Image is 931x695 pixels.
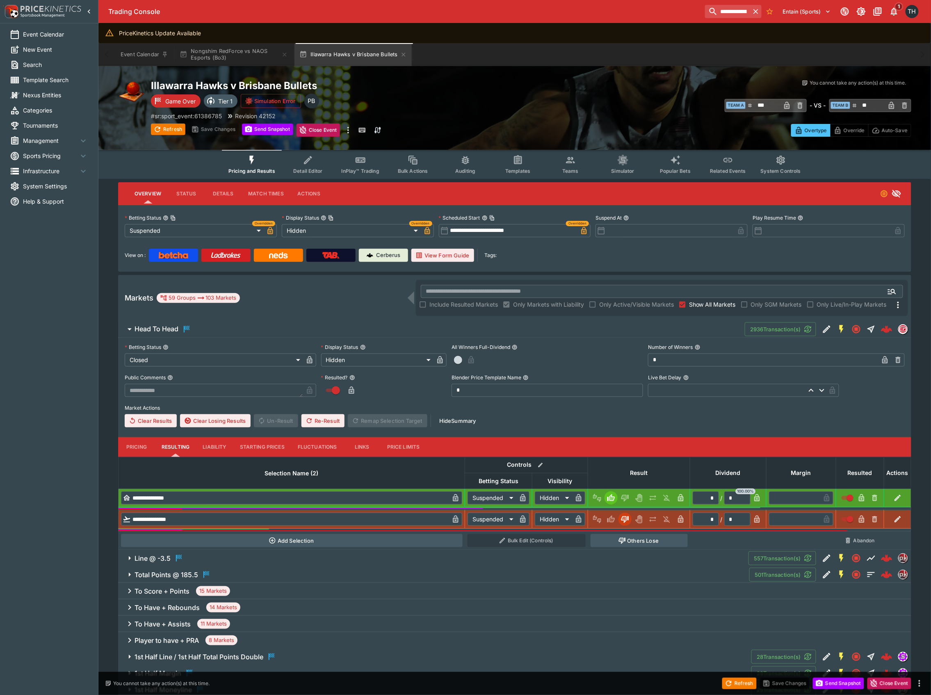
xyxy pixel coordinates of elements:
[751,650,816,664] button: 28Transaction(s)
[810,101,826,110] h6: - VS -
[915,679,924,688] button: more
[632,513,646,526] button: Void
[151,112,222,120] p: Copy To Clipboard
[879,665,895,681] a: bbd00299-9e7b-4553-8c27-5dedc68fb9be
[881,553,892,564] div: 5e41f7aa-f3fc-4f89-a0a9-6ba285bc2567
[854,4,869,19] button: Toggle light/dark mode
[398,168,428,174] span: Bulk Actions
[205,184,242,204] button: Details
[21,14,65,17] img: Sportsbook Management
[881,667,892,679] div: bbd00299-9e7b-4553-8c27-5dedc68fb9be
[851,570,861,580] svg: Closed
[881,651,892,663] img: logo-cerberus--red.svg
[290,184,327,204] button: Actions
[851,553,861,563] svg: Closed
[167,375,173,381] button: Public Comments
[660,491,673,505] button: Eliminated In Play
[196,587,230,595] span: 15 Markets
[880,190,888,198] svg: Suspended
[196,437,233,457] button: Liability
[864,649,879,664] button: Straight
[151,79,531,92] h2: Copy To Clipboard
[23,45,88,54] span: New Event
[736,489,756,494] span: 100.00%
[23,121,88,130] span: Tournaments
[805,126,827,135] p: Overtype
[125,374,166,381] p: Public Comments
[343,124,353,137] button: more
[505,168,530,174] span: Templates
[834,567,849,582] button: SGM Enabled
[125,249,146,262] label: View on :
[646,491,659,505] button: Push
[535,460,546,470] button: Bulk edit
[849,649,864,664] button: Closed
[612,168,634,174] span: Simulator
[23,197,88,206] span: Help & Support
[868,124,911,137] button: Auto-Save
[118,649,751,665] button: 1st Half Line / 1st Half Total Points Double
[434,414,481,427] button: HideSummary
[113,680,210,687] p: You cannot take any action(s) at this time.
[297,124,340,137] button: Close Event
[255,221,273,226] span: Overridden
[885,284,899,299] button: Open
[898,668,908,678] div: simulator
[751,666,816,680] button: 29Transaction(s)
[849,551,864,566] button: Closed
[165,97,196,106] p: Game Over
[882,126,908,135] p: Auto-Save
[125,293,153,303] h5: Markets
[294,43,412,66] button: Illawarra Hawks v Brisbane Bullets
[489,215,495,221] button: Copy To Clipboard
[761,168,801,174] span: System Controls
[726,102,746,109] span: Team A
[591,513,604,526] button: Not Set
[135,554,171,563] h6: Line @ -3.5
[767,457,836,489] th: Margin
[819,666,834,681] button: Edit Detail
[21,6,81,12] img: PriceKinetics
[535,513,572,526] div: Hidden
[562,168,579,174] span: Teams
[180,414,251,427] button: Clear Losing Results
[135,587,189,596] h6: To Score + Points
[817,300,887,309] span: Only Live/In-Play Markets
[160,293,237,303] div: 59 Groups 103 Markets
[683,375,689,381] button: Live Bet Delay
[23,167,78,175] span: Infrastructure
[834,666,849,681] button: SGM Enabled
[168,184,205,204] button: Status
[159,252,188,259] img: Betcha
[118,437,155,457] button: Pricing
[128,184,168,204] button: Overview
[293,168,322,174] span: Detail Editor
[135,653,263,661] h6: 1st Half Line / 1st Half Total Points Double
[819,551,834,566] button: Edit Detail
[118,665,751,681] button: 1st Half Margin
[116,43,173,66] button: Event Calendar
[903,2,921,21] button: Todd Henderson
[359,249,408,262] a: Cerberus
[884,457,911,489] th: Actions
[596,214,622,221] p: Suspend At
[849,666,864,681] button: Closed
[135,669,181,678] h6: 1st Half Margin
[751,300,802,309] span: Only SGM Markets
[125,344,161,351] p: Betting Status
[367,252,373,259] img: Cerberus
[660,513,673,526] button: Eliminated In Play
[412,221,430,226] span: Overridden
[898,570,908,580] div: pricekinetics
[535,491,572,505] div: Hidden
[898,652,908,662] div: simulator
[605,513,618,526] button: Win
[482,215,488,221] button: Scheduled StartCopy To Clipboard
[512,344,518,350] button: All Winners Full-Dividend
[618,513,632,526] button: Lose
[899,325,908,333] img: sportsradar
[452,374,521,381] p: Blender Price Template Name
[864,666,879,681] button: Straight
[23,136,78,145] span: Management
[23,106,88,115] span: Categories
